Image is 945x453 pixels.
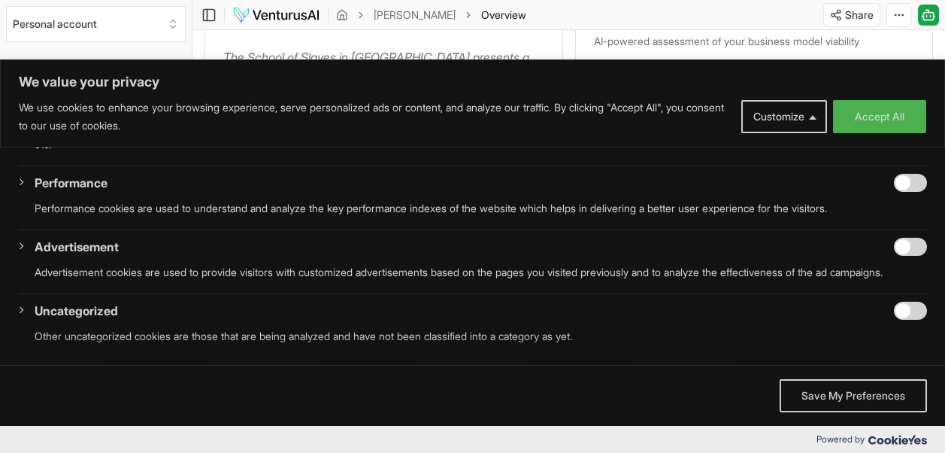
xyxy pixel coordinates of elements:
[894,238,927,256] input: Enable Advertisement
[35,199,927,217] p: Performance cookies are used to understand and analyze the key performance indexes of the website...
[894,174,927,192] input: Enable Performance
[823,3,880,27] button: Share
[594,34,915,49] p: AI-powered assessment of your business model viability
[6,6,186,42] button: Select an organization
[374,8,456,23] a: [PERSON_NAME]
[35,238,119,256] button: Advertisement
[336,8,526,23] nav: breadcrumb
[19,73,926,91] p: We value your privacy
[19,99,730,135] p: We use cookies to enhance your browsing experience, serve personalized ads or content, and analyz...
[894,302,927,320] input: Enable Uncategorized
[35,327,927,345] p: Other uncategorized cookies are those that are being analyzed and have not been classified into a...
[35,174,108,192] button: Performance
[845,8,874,23] span: Share
[223,47,550,282] p: The School of Slaves in [GEOGRAPHIC_DATA] presents a bold and unconventional business idea design...
[232,6,320,24] img: logo
[741,100,827,133] button: Customize
[833,100,926,133] button: Accept All
[481,8,526,23] span: Overview
[35,302,118,320] button: Uncategorized
[35,263,927,281] p: Advertisement cookies are used to provide visitors with customized advertisements based on the pa...
[6,54,186,78] div: Platform
[868,435,927,445] img: Cookieyes logo
[780,379,927,412] button: Save My Preferences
